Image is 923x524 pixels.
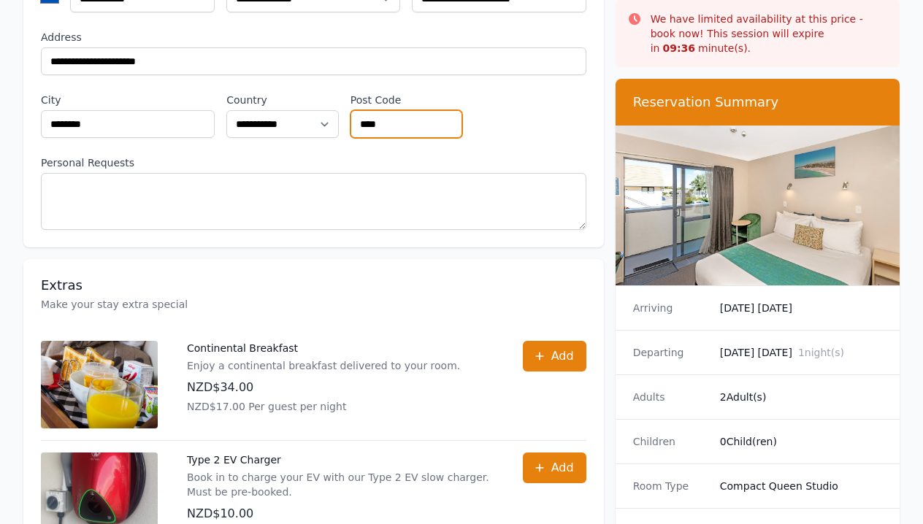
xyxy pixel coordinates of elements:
dd: [DATE] [DATE] [720,345,882,360]
span: Add [551,459,574,477]
p: Continental Breakfast [187,341,460,355]
button: Add [523,341,586,371]
span: Add [551,347,574,365]
label: Post Code [351,93,462,107]
dt: Arriving [633,301,708,315]
label: City [41,93,215,107]
strong: 09 : 36 [662,42,695,54]
label: Personal Requests [41,155,586,170]
p: Enjoy a continental breakfast delivered to your room. [187,358,460,373]
dd: 0 Child(ren) [720,434,882,449]
img: Continental Breakfast [41,341,158,428]
dt: Room Type [633,479,708,493]
dt: Departing [633,345,708,360]
label: Country [226,93,338,107]
p: Type 2 EV Charger [187,452,494,467]
dd: 2 Adult(s) [720,390,882,404]
p: Make your stay extra special [41,297,586,312]
span: 1 night(s) [798,347,844,358]
dd: [DATE] [DATE] [720,301,882,315]
h3: Reservation Summary [633,93,882,111]
p: Book in to charge your EV with our Type 2 EV slow charger. Must be pre-booked. [187,470,494,499]
img: Compact Queen Studio [616,126,900,285]
p: NZD$34.00 [187,379,460,396]
h3: Extras [41,277,586,294]
p: NZD$17.00 Per guest per night [187,399,460,414]
label: Address [41,30,586,45]
dd: Compact Queen Studio [720,479,882,493]
p: We have limited availability at this price - book now! This session will expire in minute(s). [651,12,888,55]
dt: Children [633,434,708,449]
dt: Adults [633,390,708,404]
button: Add [523,452,586,483]
p: NZD$10.00 [187,505,494,523]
